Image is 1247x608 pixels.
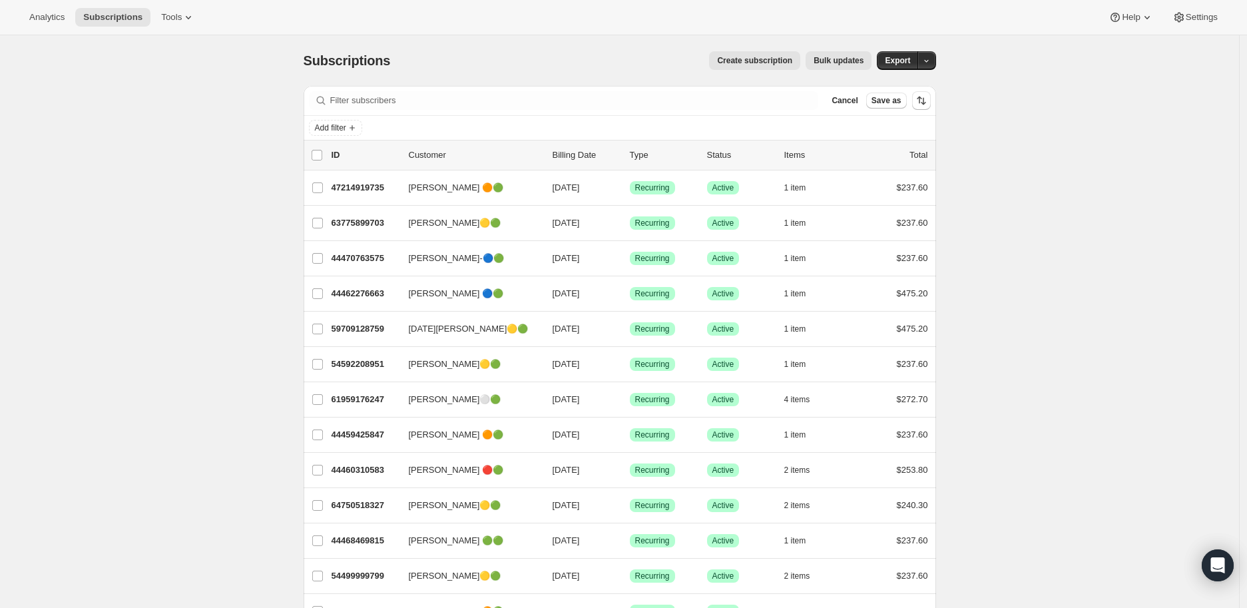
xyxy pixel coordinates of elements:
[409,322,529,336] span: [DATE][PERSON_NAME]🟡🟢
[784,253,806,264] span: 1 item
[409,358,501,371] span: [PERSON_NAME]🟡🟢
[712,288,734,299] span: Active
[315,123,346,133] span: Add filter
[784,535,806,546] span: 1 item
[635,324,670,334] span: Recurring
[784,571,810,581] span: 2 items
[709,51,800,70] button: Create subscription
[332,531,928,550] div: 44468469815[PERSON_NAME] 🟢🟢[DATE]SuccessRecurringSuccessActive1 item$237.60
[409,287,504,300] span: [PERSON_NAME] 🔵🟢
[409,569,501,583] span: [PERSON_NAME]🟡🟢
[332,214,928,232] div: 63775899703[PERSON_NAME]🟡🟢[DATE]SuccessRecurringSuccessActive1 item$237.60
[332,428,398,442] p: 44459425847
[784,461,825,479] button: 2 items
[897,324,928,334] span: $475.20
[1122,12,1140,23] span: Help
[784,426,821,444] button: 1 item
[401,530,534,551] button: [PERSON_NAME] 🟢🟢
[553,430,580,440] span: [DATE]
[21,8,73,27] button: Analytics
[409,428,504,442] span: [PERSON_NAME] 🟠🟢
[553,359,580,369] span: [DATE]
[153,8,203,27] button: Tools
[553,182,580,192] span: [DATE]
[1202,549,1234,581] div: Open Intercom Messenger
[401,424,534,446] button: [PERSON_NAME] 🟠🟢
[332,178,928,197] div: 47214919735[PERSON_NAME] 🟠🟢[DATE]SuccessRecurringSuccessActive1 item$237.60
[897,182,928,192] span: $237.60
[707,149,774,162] p: Status
[897,394,928,404] span: $272.70
[877,51,918,70] button: Export
[635,430,670,440] span: Recurring
[401,283,534,304] button: [PERSON_NAME] 🔵🟢
[784,430,806,440] span: 1 item
[912,91,931,110] button: Sort the results
[784,284,821,303] button: 1 item
[29,12,65,23] span: Analytics
[332,569,398,583] p: 54499999799
[553,535,580,545] span: [DATE]
[332,284,928,303] div: 44462276663[PERSON_NAME] 🔵🟢[DATE]SuccessRecurringSuccessActive1 item$475.20
[401,212,534,234] button: [PERSON_NAME]🟡🟢
[784,567,825,585] button: 2 items
[784,249,821,268] button: 1 item
[635,253,670,264] span: Recurring
[401,389,534,410] button: [PERSON_NAME]⚪🟢
[784,500,810,511] span: 2 items
[814,55,864,66] span: Bulk updates
[332,149,398,162] p: ID
[409,149,542,162] p: Customer
[332,534,398,547] p: 44468469815
[784,394,810,405] span: 4 items
[712,465,734,475] span: Active
[553,500,580,510] span: [DATE]
[635,182,670,193] span: Recurring
[83,12,142,23] span: Subscriptions
[1164,8,1226,27] button: Settings
[409,534,504,547] span: [PERSON_NAME] 🟢🟢
[897,253,928,263] span: $237.60
[332,287,398,300] p: 44462276663
[630,149,696,162] div: Type
[161,12,182,23] span: Tools
[872,95,901,106] span: Save as
[712,430,734,440] span: Active
[332,252,398,265] p: 44470763575
[332,216,398,230] p: 63775899703
[712,324,734,334] span: Active
[332,496,928,515] div: 64750518327[PERSON_NAME]🟡🟢[DATE]SuccessRecurringSuccessActive2 items$240.30
[409,393,501,406] span: [PERSON_NAME]⚪🟢
[332,355,928,374] div: 54592208951[PERSON_NAME]🟡🟢[DATE]SuccessRecurringSuccessActive1 item$237.60
[304,53,391,68] span: Subscriptions
[332,320,928,338] div: 59709128759[DATE][PERSON_NAME]🟡🟢[DATE]SuccessRecurringSuccessActive1 item$475.20
[401,354,534,375] button: [PERSON_NAME]🟡🟢
[553,149,619,162] p: Billing Date
[401,565,534,587] button: [PERSON_NAME]🟡🟢
[635,218,670,228] span: Recurring
[635,465,670,475] span: Recurring
[553,394,580,404] span: [DATE]
[897,359,928,369] span: $237.60
[635,394,670,405] span: Recurring
[635,288,670,299] span: Recurring
[401,177,534,198] button: [PERSON_NAME] 🟠🟢
[712,182,734,193] span: Active
[332,461,928,479] div: 44460310583[PERSON_NAME] 🔴🟢[DATE]SuccessRecurringSuccessActive2 items$253.80
[75,8,150,27] button: Subscriptions
[784,288,806,299] span: 1 item
[553,288,580,298] span: [DATE]
[784,390,825,409] button: 4 items
[784,355,821,374] button: 1 item
[635,359,670,370] span: Recurring
[784,182,806,193] span: 1 item
[553,253,580,263] span: [DATE]
[553,465,580,475] span: [DATE]
[712,359,734,370] span: Active
[784,320,821,338] button: 1 item
[332,181,398,194] p: 47214919735
[401,318,534,340] button: [DATE][PERSON_NAME]🟡🟢
[784,531,821,550] button: 1 item
[897,500,928,510] span: $240.30
[332,393,398,406] p: 61959176247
